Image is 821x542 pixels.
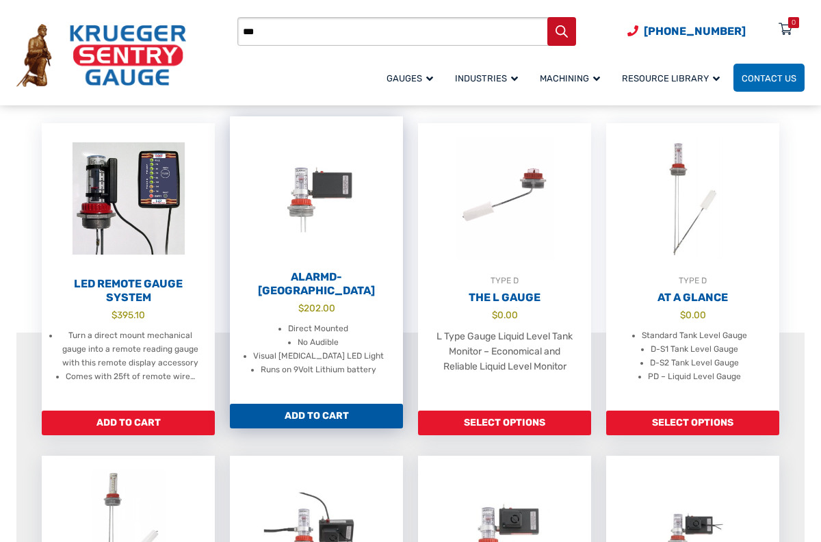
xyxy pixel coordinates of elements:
[455,73,518,83] span: Industries
[418,411,591,435] a: Add to cart: “The L Gauge”
[112,309,145,320] bdi: 395.10
[230,270,403,298] h2: AlarmD-[GEOGRAPHIC_DATA]
[733,64,805,92] a: Contact Us
[298,302,335,313] bdi: 202.00
[261,363,376,377] li: Runs on 9Volt Lithium battery
[642,329,747,343] li: Standard Tank Level Gauge
[253,350,384,363] li: Visual [MEDICAL_DATA] LED Light
[792,17,796,28] div: 0
[298,336,339,350] li: No Audible
[42,277,215,305] h2: LED Remote Gauge System
[418,291,591,305] h2: The L Gauge
[378,62,447,94] a: Gauges
[644,25,746,38] span: [PHONE_NUMBER]
[680,309,706,320] bdi: 0.00
[492,309,518,320] bdi: 0.00
[742,73,796,83] span: Contact Us
[606,291,779,305] h2: At A Glance
[614,62,733,94] a: Resource Library
[532,62,614,94] a: Machining
[432,329,577,374] p: L Type Gauge Liquid Level Tank Monitor – Economical and Reliable Liquid Level Monitor
[651,343,738,357] li: D-S1 Tank Level Gauge
[540,73,600,83] span: Machining
[492,309,497,320] span: $
[606,274,779,287] div: TYPE D
[606,411,779,435] a: Add to cart: “At A Glance”
[59,329,201,370] li: Turn a direct mount mechanical gauge into a remote reading gauge with this remote display accessory
[447,62,532,94] a: Industries
[418,123,591,274] img: The L Gauge
[66,370,195,384] li: Comes with 25ft of remote wire…
[606,123,779,274] img: At A Glance
[627,23,746,40] a: Phone Number (920) 434-8860
[230,404,403,428] a: Add to cart: “AlarmD-FL”
[650,357,739,370] li: D-S2 Tank Level Gauge
[387,73,433,83] span: Gauges
[648,370,741,384] li: PD – Liquid Level Gauge
[606,123,779,411] a: TYPE DAt A Glance $0.00 Standard Tank Level Gauge D-S1 Tank Level Gauge D-S2 Tank Level Gauge PD ...
[298,302,304,313] span: $
[230,116,403,404] a: AlarmD-[GEOGRAPHIC_DATA] $202.00 Direct Mounted No Audible Visual [MEDICAL_DATA] LED Light Runs o...
[418,123,591,411] a: TYPE DThe L Gauge $0.00 L Type Gauge Liquid Level Tank Monitor – Economical and Reliable Liquid L...
[418,274,591,287] div: TYPE D
[230,116,403,267] img: AlarmD-FL
[42,411,215,435] a: Add to cart: “LED Remote Gauge System”
[42,123,215,411] a: LED Remote Gauge System $395.10 Turn a direct mount mechanical gauge into a remote reading gauge ...
[42,123,215,274] img: LED Remote Gauge System
[112,309,117,320] span: $
[16,24,186,87] img: Krueger Sentry Gauge
[622,73,720,83] span: Resource Library
[680,309,686,320] span: $
[288,322,348,336] li: Direct Mounted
